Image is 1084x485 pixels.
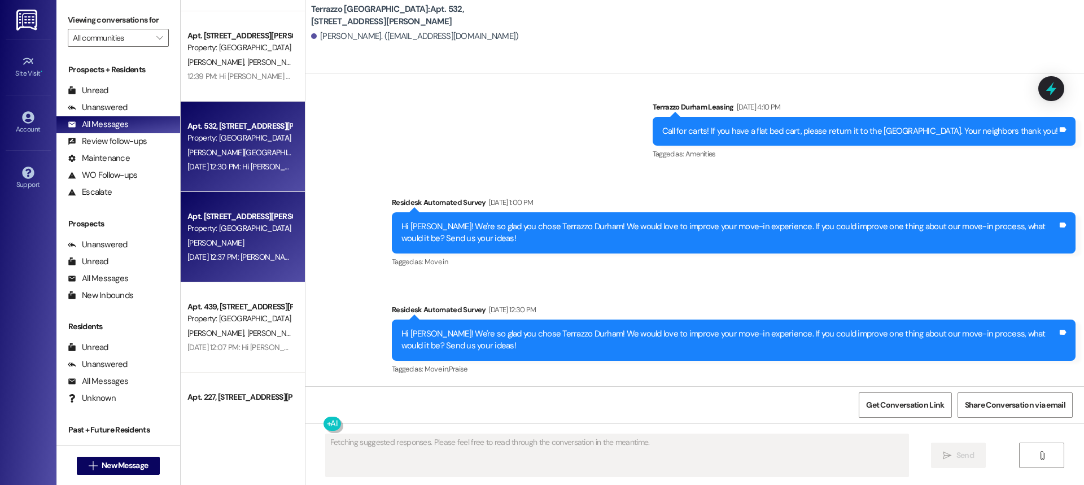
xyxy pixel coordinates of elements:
[401,328,1057,352] div: Hi [PERSON_NAME]! We're so glad you chose Terrazzo Durham! We would love to improve your move-in ...
[392,304,1076,320] div: Residesk Automated Survey
[73,29,151,47] input: All communities
[1038,451,1046,460] i: 
[16,10,40,30] img: ResiDesk Logo
[653,146,1076,162] div: Tagged as:
[187,391,292,403] div: Apt. 227, [STREET_ADDRESS][PERSON_NAME]
[68,290,133,302] div: New Inbounds
[965,399,1065,411] span: Share Conversation via email
[187,57,247,67] span: [PERSON_NAME]
[56,218,180,230] div: Prospects
[68,152,130,164] div: Maintenance
[401,221,1057,245] div: Hi [PERSON_NAME]! We're so glad you chose Terrazzo Durham! We would love to improve your move-in ...
[866,399,944,411] span: Get Conversation Link
[392,254,1076,270] div: Tagged as:
[102,460,148,471] span: New Message
[449,364,467,374] span: Praise
[187,42,292,54] div: Property: [GEOGRAPHIC_DATA]
[931,443,986,468] button: Send
[187,342,813,352] div: [DATE] 12:07 PM: Hi [PERSON_NAME], thanks so much for letting me know the gym is out of wipes. I’...
[156,33,163,42] i: 
[68,359,128,370] div: Unanswered
[662,125,1057,137] div: Call for carts! If you have a flat bed cart, please return it to the [GEOGRAPHIC_DATA]. Your neig...
[187,71,898,81] div: 12:39 PM: Hi [PERSON_NAME] and [PERSON_NAME]! I'm checking in on your latest work order (The elec...
[68,342,108,353] div: Unread
[187,120,292,132] div: Apt. 532, [STREET_ADDRESS][PERSON_NAME]
[187,132,292,144] div: Property: [GEOGRAPHIC_DATA]
[187,301,292,313] div: Apt. 439, [STREET_ADDRESS][PERSON_NAME]
[425,257,448,266] span: Move in
[68,186,112,198] div: Escalate
[958,392,1073,418] button: Share Conversation via email
[56,321,180,333] div: Residents
[247,57,303,67] span: [PERSON_NAME]
[187,403,292,415] div: Property: [GEOGRAPHIC_DATA]
[68,444,136,456] div: Past Residents
[486,196,534,208] div: [DATE] 1:00 PM
[68,392,116,404] div: Unknown
[486,304,536,316] div: [DATE] 12:30 PM
[68,136,147,147] div: Review follow-ups
[187,238,244,248] span: [PERSON_NAME]
[956,449,974,461] span: Send
[187,30,292,42] div: Apt. [STREET_ADDRESS][PERSON_NAME]
[734,101,781,113] div: [DATE] 4:10 PM
[68,85,108,97] div: Unread
[187,222,292,234] div: Property: [GEOGRAPHIC_DATA]
[68,102,128,113] div: Unanswered
[311,30,519,42] div: [PERSON_NAME]. ([EMAIL_ADDRESS][DOMAIN_NAME])
[187,328,247,338] span: [PERSON_NAME]
[247,328,303,338] span: [PERSON_NAME]
[326,434,908,477] textarea: Fetching suggested responses. Please feel free to read through the conversation in the meantime.
[392,196,1076,212] div: Residesk Automated Survey
[187,313,292,325] div: Property: [GEOGRAPHIC_DATA]
[311,3,537,28] b: Terrazzo [GEOGRAPHIC_DATA]: Apt. 532, [STREET_ADDRESS][PERSON_NAME]
[68,169,137,181] div: WO Follow-ups
[187,161,940,172] div: [DATE] 12:30 PM: Hi [PERSON_NAME]! We're so glad you chose Terrazzo Durham! We would love to impr...
[6,163,51,194] a: Support
[68,239,128,251] div: Unanswered
[56,64,180,76] div: Prospects + Residents
[77,457,160,475] button: New Message
[56,424,180,436] div: Past + Future Residents
[425,364,449,374] span: Move in ,
[6,108,51,138] a: Account
[68,11,169,29] label: Viewing conversations for
[68,375,128,387] div: All Messages
[68,256,108,268] div: Unread
[653,101,1076,117] div: Terrazzo Durham Leasing
[68,273,128,285] div: All Messages
[41,68,42,76] span: •
[685,149,716,159] span: Amenities
[89,461,97,470] i: 
[392,361,1076,377] div: Tagged as:
[187,211,292,222] div: Apt. [STREET_ADDRESS][PERSON_NAME]
[943,451,951,460] i: 
[859,392,951,418] button: Get Conversation Link
[68,119,128,130] div: All Messages
[187,147,316,158] span: [PERSON_NAME][GEOGRAPHIC_DATA]
[6,52,51,82] a: Site Visit •
[187,252,902,262] div: [DATE] 12:37 PM: [PERSON_NAME], time flies in great company! We're grateful you chose [PERSON_NAM...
